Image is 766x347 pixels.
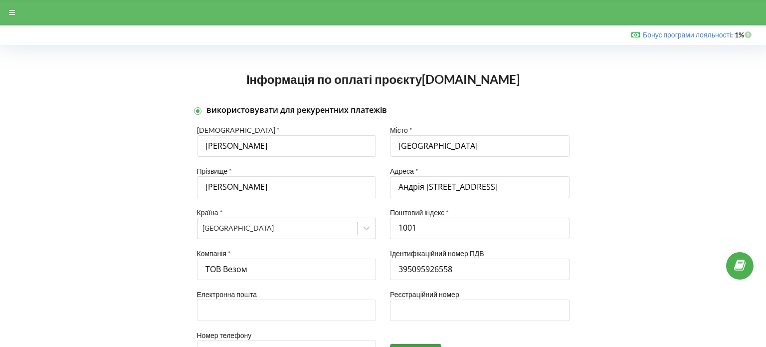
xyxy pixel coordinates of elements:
[197,290,257,299] span: Електронна пошта
[643,30,733,39] span: :
[390,290,459,299] span: Реєстраційний номер
[735,30,754,39] strong: 1%
[246,72,520,87] h2: [DOMAIN_NAME]
[197,331,252,340] span: Номер телефону
[197,167,232,175] span: Прізвище *
[390,126,412,134] span: Місто *
[390,249,484,258] span: Ідентифікаційний номер ПДВ
[390,208,449,217] span: Поштовий індекс *
[246,72,422,86] span: Інформація по оплаті проєкту
[197,249,231,258] span: Компанія *
[197,126,280,134] span: [DEMOGRAPHIC_DATA] *
[197,208,223,217] span: Країна *
[643,30,731,39] a: Бонус програми лояльності
[206,104,387,115] span: використовувати для рекурентних платежів
[390,167,418,175] span: Адреса *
